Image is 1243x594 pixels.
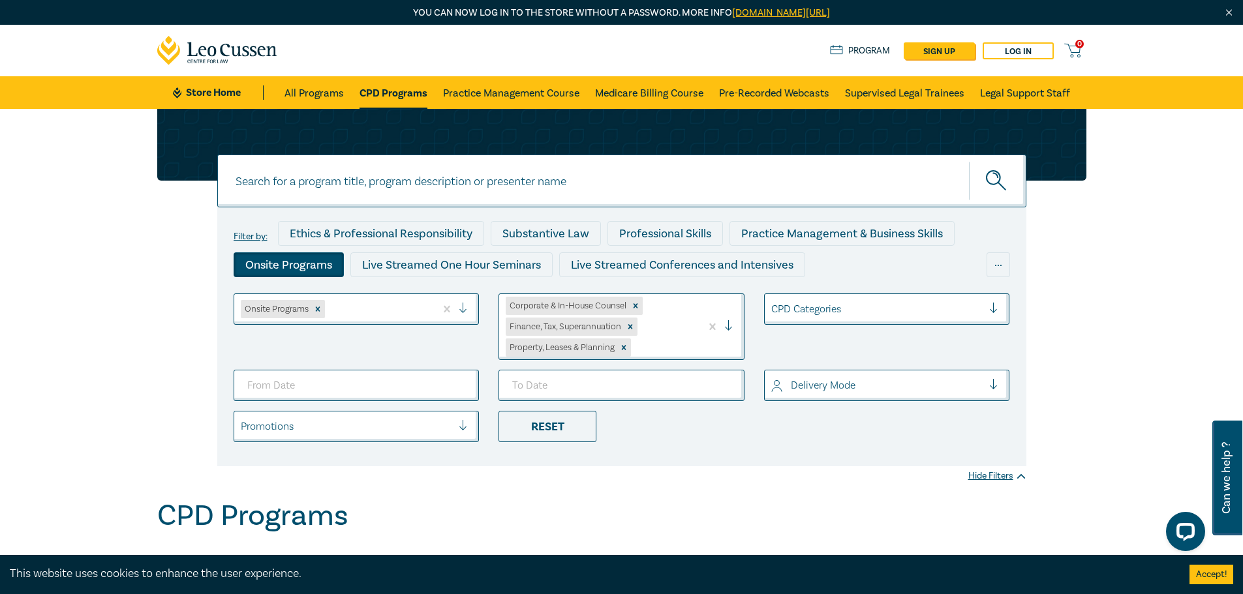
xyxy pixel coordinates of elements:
[1223,7,1235,18] img: Close
[1075,40,1084,48] span: 0
[241,419,243,434] input: select
[604,284,746,308] div: 10 CPD Point Packages
[830,44,891,58] a: Program
[968,469,1026,483] div: Hide Filters
[771,378,774,393] input: select
[987,252,1010,277] div: ...
[284,76,344,109] a: All Programs
[234,370,480,401] input: From Date
[491,221,601,246] div: Substantive Law
[311,300,325,318] div: Remove Onsite Programs
[617,338,631,357] div: Remove Property, Leases & Planning
[506,338,617,357] div: Property, Leases & Planning
[634,340,636,355] input: select
[753,284,873,308] div: National Programs
[10,565,1170,582] div: This website uses cookies to enhance the user experience.
[845,76,964,109] a: Supervised Legal Trainees
[173,85,264,100] a: Store Home
[729,221,955,246] div: Practice Management & Business Skills
[157,499,348,533] h1: CPD Programs
[607,221,723,246] div: Professional Skills
[1189,565,1233,584] button: Accept cookies
[719,76,829,109] a: Pre-Recorded Webcasts
[499,370,744,401] input: To Date
[732,7,830,19] a: [DOMAIN_NAME][URL]
[360,76,427,109] a: CPD Programs
[234,284,440,308] div: Live Streamed Practical Workshops
[559,252,805,277] div: Live Streamed Conferences and Intensives
[328,302,330,316] input: select
[350,252,553,277] div: Live Streamed One Hour Seminars
[1220,428,1233,527] span: Can we help ?
[628,297,643,315] div: Remove Corporate & In-House Counsel
[217,155,1026,207] input: Search for a program title, program description or presenter name
[234,231,268,242] label: Filter by:
[1156,507,1210,561] iframe: LiveChat chat widget
[443,76,579,109] a: Practice Management Course
[595,76,703,109] a: Medicare Billing Course
[157,6,1086,20] p: You can now log in to the store without a password. More info
[771,302,774,316] input: select
[904,42,975,59] a: sign up
[241,300,311,318] div: Onsite Programs
[506,318,623,336] div: Finance, Tax, Superannuation
[234,252,344,277] div: Onsite Programs
[278,221,484,246] div: Ethics & Professional Responsibility
[623,318,637,336] div: Remove Finance, Tax, Superannuation
[980,76,1070,109] a: Legal Support Staff
[499,411,596,442] div: Reset
[983,42,1054,59] a: Log in
[506,297,628,315] div: Corporate & In-House Counsel
[447,284,597,308] div: Pre-Recorded Webcasts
